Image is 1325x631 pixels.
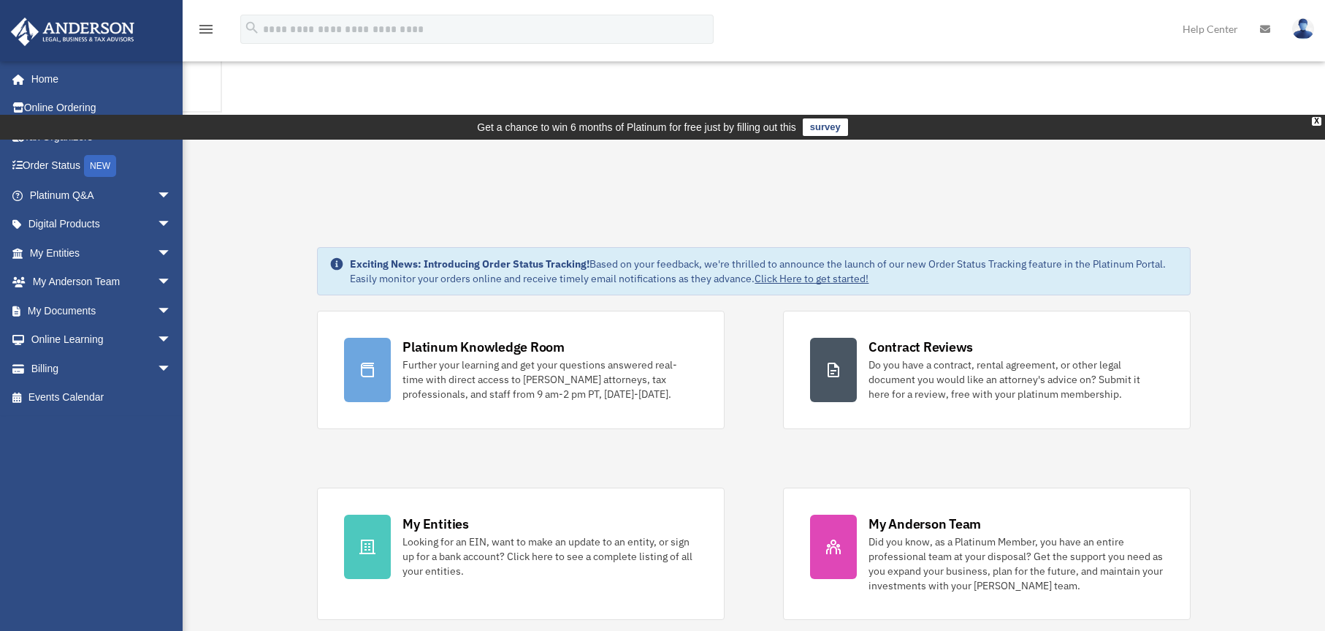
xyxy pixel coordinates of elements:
div: Looking for an EIN, want to make an update to an entity, or sign up for a bank account? Click her... [402,534,698,578]
div: Do you have a contract, rental agreement, or other legal document you would like an attorney's ad... [868,358,1164,401]
div: close [1312,117,1321,126]
i: search [244,20,260,36]
div: NEW [84,155,116,177]
div: Get a chance to win 6 months of Platinum for free just by filling out this [477,118,796,136]
a: My Entitiesarrow_drop_down [10,238,194,268]
a: My Anderson Team Did you know, as a Platinum Member, you have an entire professional team at your... [783,488,1191,620]
a: My Entities Looking for an EIN, want to make an update to an entity, or sign up for a bank accoun... [317,488,725,620]
a: Home [10,64,186,94]
div: My Entities [402,515,468,533]
a: Contract Reviews Do you have a contract, rental agreement, or other legal document you would like... [783,311,1191,429]
div: My Anderson Team [868,515,981,533]
a: menu [197,26,215,38]
a: Platinum Q&Aarrow_drop_down [10,181,194,210]
div: Further your learning and get your questions answered real-time with direct access to [PERSON_NAM... [402,358,698,401]
span: arrow_drop_down [157,210,186,240]
a: My Anderson Teamarrow_drop_down [10,268,194,297]
div: Contract Reviews [868,338,973,356]
a: Digital Productsarrow_drop_down [10,210,194,239]
span: arrow_drop_down [157,325,186,355]
a: Click Here to get started! [755,272,868,285]
strong: Exciting News: Introducing Order Status Tracking! [350,257,589,271]
span: arrow_drop_down [157,268,186,298]
a: Platinum Knowledge Room Further your learning and get your questions answered real-time with dire... [317,311,725,429]
a: survey [803,118,848,136]
a: Billingarrow_drop_down [10,354,194,383]
a: Order StatusNEW [10,151,194,181]
div: Based on your feedback, we're thrilled to announce the launch of our new Order Status Tracking fe... [350,257,1177,286]
span: arrow_drop_down [157,296,186,326]
span: arrow_drop_down [157,181,186,211]
a: Events Calendar [10,383,194,412]
span: arrow_drop_down [157,238,186,268]
span: arrow_drop_down [157,354,186,384]
div: Platinum Knowledge Room [402,338,565,356]
a: My Documentsarrow_drop_down [10,296,194,325]
i: menu [197,20,215,38]
div: Did you know, as a Platinum Member, you have an entire professional team at your disposal? Get th... [868,534,1164,593]
a: Online Learningarrow_drop_down [10,325,194,355]
img: Anderson Advisors Platinum Portal [7,18,139,46]
img: User Pic [1292,18,1314,39]
a: Online Ordering [10,94,194,123]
